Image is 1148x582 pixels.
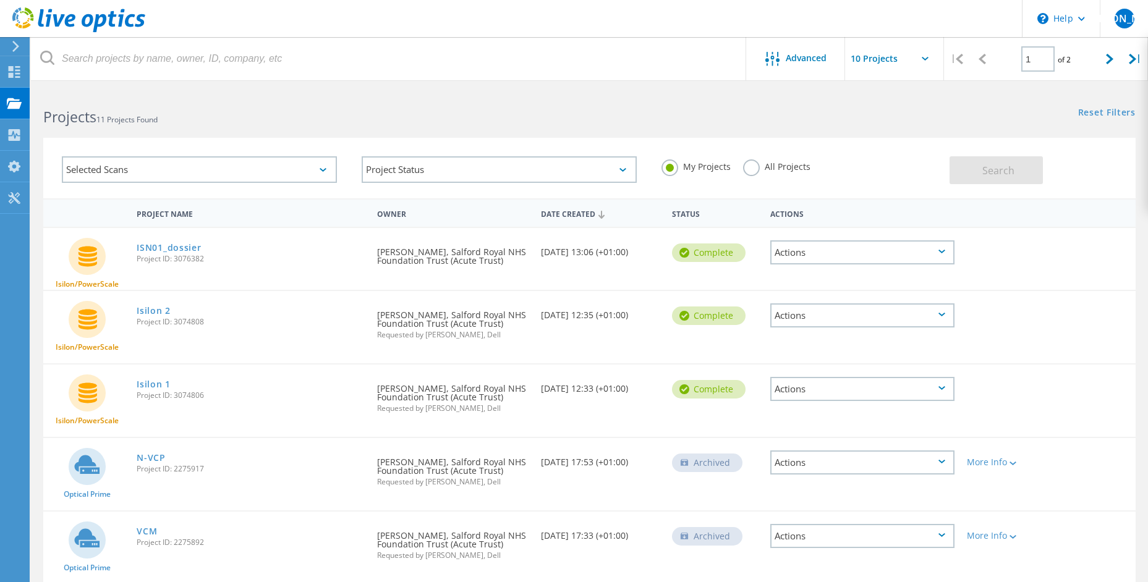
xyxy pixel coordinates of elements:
[535,228,666,269] div: [DATE] 13:06 (+01:00)
[96,114,158,125] span: 11 Projects Found
[130,201,371,224] div: Project Name
[770,303,955,327] div: Actions
[43,107,96,127] b: Projects
[371,438,535,498] div: [PERSON_NAME], Salford Royal NHS Foundation Trust (Acute Trust)
[137,392,365,399] span: Project ID: 3074806
[672,453,742,472] div: Archived
[377,331,529,339] span: Requested by [PERSON_NAME], Dell
[967,531,1042,540] div: More Info
[12,26,145,35] a: Live Optics Dashboard
[62,156,337,183] div: Selected Scans
[950,156,1043,184] button: Search
[1123,37,1148,81] div: |
[967,458,1042,466] div: More Info
[1078,108,1136,119] a: Reset Filters
[672,243,746,262] div: Complete
[377,405,529,412] span: Requested by [PERSON_NAME], Dell
[786,54,827,62] span: Advanced
[377,478,529,486] span: Requested by [PERSON_NAME], Dell
[1058,54,1071,65] span: of 2
[371,228,535,277] div: [PERSON_NAME], Salford Royal NHS Foundation Trust (Acute Trust)
[944,37,969,81] div: |
[64,564,111,571] span: Optical Prime
[31,37,747,80] input: Search projects by name, owner, ID, company, etc
[535,365,666,405] div: [DATE] 12:33 (+01:00)
[137,527,157,536] a: VCM
[362,156,637,183] div: Project Status
[137,380,171,389] a: Isilon 1
[672,380,746,399] div: Complete
[137,318,365,326] span: Project ID: 3074808
[377,552,529,559] span: Requested by [PERSON_NAME], Dell
[137,306,171,315] a: Isilon 2
[56,417,119,424] span: Isilon/PowerScale
[137,453,166,462] a: N-VCP
[535,438,666,479] div: [DATE] 17:53 (+01:00)
[371,512,535,571] div: [PERSON_NAME], Salford Royal NHS Foundation Trust (Acute Trust)
[982,164,1014,177] span: Search
[535,291,666,332] div: [DATE] 12:35 (+01:00)
[371,291,535,351] div: [PERSON_NAME], Salford Royal NHS Foundation Trust (Acute Trust)
[137,243,201,252] a: ISN01_dossier
[661,159,731,171] label: My Projects
[764,201,961,224] div: Actions
[770,450,955,474] div: Actions
[56,280,119,288] span: Isilon/PowerScale
[371,201,535,224] div: Owner
[535,512,666,552] div: [DATE] 17:33 (+01:00)
[666,201,764,224] div: Status
[743,159,810,171] label: All Projects
[137,465,365,473] span: Project ID: 2275917
[770,524,955,548] div: Actions
[535,201,666,225] div: Date Created
[137,539,365,546] span: Project ID: 2275892
[770,240,955,264] div: Actions
[672,527,742,546] div: Archived
[1037,13,1048,24] svg: \n
[770,377,955,401] div: Actions
[672,306,746,325] div: Complete
[64,491,111,498] span: Optical Prime
[56,344,119,351] span: Isilon/PowerScale
[137,255,365,263] span: Project ID: 3076382
[371,365,535,424] div: [PERSON_NAME], Salford Royal NHS Foundation Trust (Acute Trust)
